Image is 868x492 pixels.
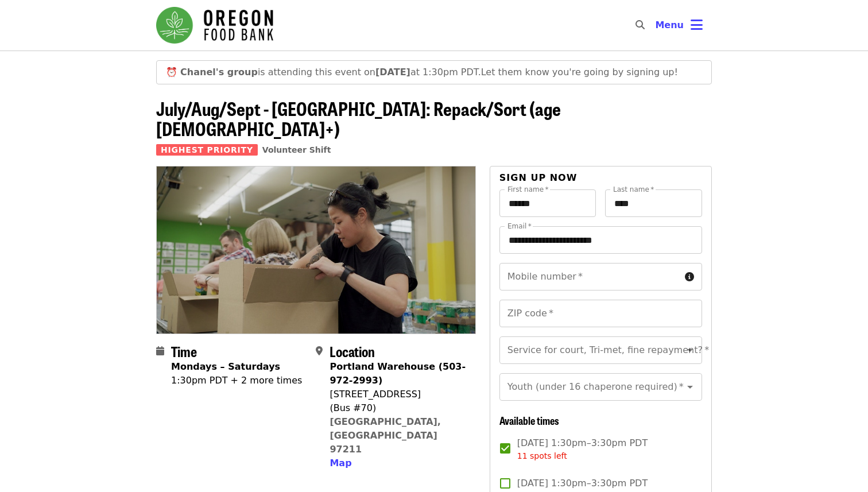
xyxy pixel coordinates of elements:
[166,67,177,78] span: clock emoji
[517,436,648,462] span: [DATE] 1:30pm–3:30pm PDT
[499,413,559,428] span: Available times
[499,172,578,183] span: Sign up now
[330,458,351,468] span: Map
[682,342,698,358] button: Open
[646,11,712,39] button: Toggle account menu
[655,20,684,30] span: Menu
[499,300,702,327] input: ZIP code
[330,341,375,361] span: Location
[517,476,648,490] span: [DATE] 1:30pm–3:30pm PDT
[330,388,466,401] div: [STREET_ADDRESS]
[156,95,561,142] span: July/Aug/Sept - [GEOGRAPHIC_DATA]: Repack/Sort (age [DEMOGRAPHIC_DATA]+)
[691,17,703,33] i: bars icon
[682,379,698,395] button: Open
[156,144,258,156] span: Highest Priority
[180,67,258,78] strong: Chanel's group
[481,67,678,78] span: Let them know you're going by signing up!
[171,341,197,361] span: Time
[171,374,302,388] div: 1:30pm PDT + 2 more times
[499,189,596,217] input: First name
[156,7,273,44] img: Oregon Food Bank - Home
[685,272,694,282] i: circle-info icon
[180,67,481,78] span: is attending this event on at 1:30pm PDT.
[156,346,164,357] i: calendar icon
[613,186,654,193] label: Last name
[605,189,702,217] input: Last name
[499,226,702,254] input: Email
[330,401,466,415] div: (Bus #70)
[262,145,331,154] a: Volunteer Shift
[330,416,441,455] a: [GEOGRAPHIC_DATA], [GEOGRAPHIC_DATA] 97211
[517,451,567,460] span: 11 spots left
[316,346,323,357] i: map-marker-alt icon
[330,361,466,386] strong: Portland Warehouse (503-972-2993)
[652,11,661,39] input: Search
[375,67,410,78] strong: [DATE]
[499,263,680,290] input: Mobile number
[507,223,532,230] label: Email
[330,456,351,470] button: Map
[157,166,475,333] img: July/Aug/Sept - Portland: Repack/Sort (age 8+) organized by Oregon Food Bank
[507,186,549,193] label: First name
[635,20,645,30] i: search icon
[171,361,280,372] strong: Mondays – Saturdays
